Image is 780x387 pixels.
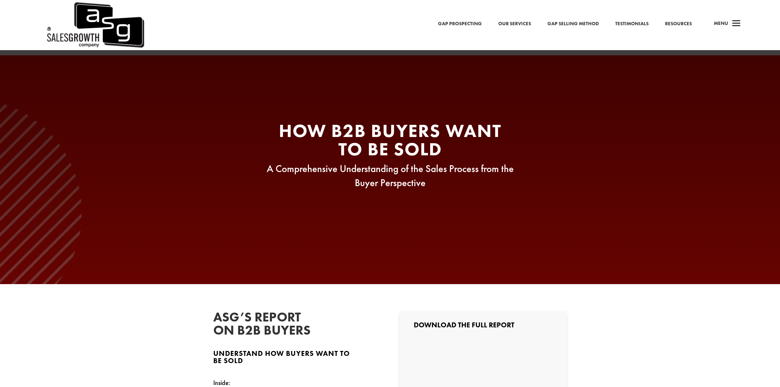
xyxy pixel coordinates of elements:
span: Menu [714,20,728,27]
span: a [730,17,743,30]
span: ASG’s Report on B2B Buyers [213,309,311,339]
span: Understand how buyers want to be sold [213,349,350,365]
span: How B2B Buyers Want To Be Sold [279,119,502,161]
a: Our Services [498,20,531,28]
a: Resources [665,20,692,28]
a: Testimonials [615,20,649,28]
span: A Comprehensive Understanding of the Sales Process from the Buyer Perspective [267,162,514,189]
a: Gap Prospecting [438,20,482,28]
h3: Download the Full Report [414,321,553,332]
a: Gap Selling Method [547,20,599,28]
